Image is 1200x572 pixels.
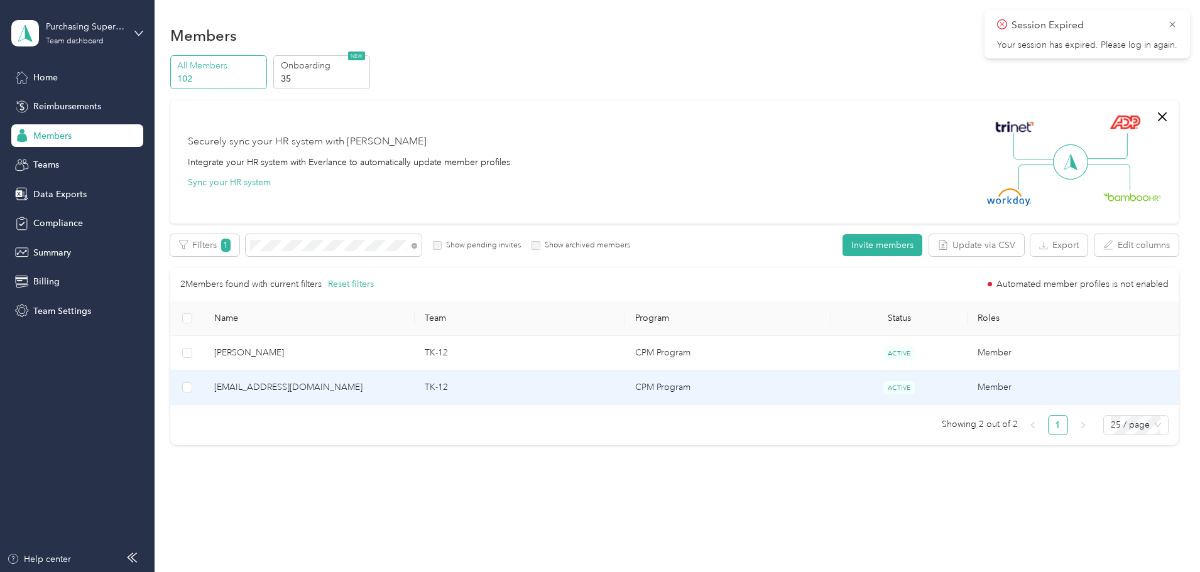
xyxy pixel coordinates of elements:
button: Update via CSV [929,234,1024,256]
button: right [1073,415,1093,435]
td: TK-12 [415,370,625,405]
th: Team [415,301,625,336]
span: Team Settings [33,305,91,318]
li: Previous Page [1023,415,1043,435]
span: Data Exports [33,188,87,201]
th: Program [625,301,831,336]
button: Edit columns [1094,234,1179,256]
td: cdugbarteysmith@beaumontusd.k12.ca.us [204,370,415,405]
p: Session Expired [1012,18,1159,33]
img: Trinet [993,118,1037,136]
span: left [1029,421,1037,429]
th: Roles [968,301,1178,336]
span: Home [33,71,58,84]
label: Show archived members [540,240,630,251]
span: Billing [33,275,60,288]
div: Purchasing Supervisor [46,20,124,33]
p: Your session has expired. Please log in again. [997,40,1177,51]
span: NEW [348,51,365,60]
div: Securely sync your HR system with [PERSON_NAME] [188,134,427,149]
img: BambooHR [1103,192,1161,201]
th: Name [204,301,415,336]
td: Member [968,370,1178,405]
span: right [1079,421,1087,429]
button: Export [1030,234,1088,256]
span: Summary [33,246,71,259]
p: Onboarding [281,59,366,72]
p: 35 [281,72,366,85]
button: Reset filters [328,278,374,291]
span: Automated member profiles is not enabled [996,280,1169,289]
th: Status [831,301,968,336]
span: Showing 2 out of 2 [942,415,1018,434]
label: Show pending invites [442,240,521,251]
button: Filters1 [170,234,239,256]
div: Integrate your HR system with Everlance to automatically update member profiles. [188,156,513,169]
button: Invite members [843,234,922,256]
h1: Members [170,29,237,42]
td: Emily Smith [204,336,415,370]
img: ADP [1110,115,1140,129]
span: ACTIVE [883,347,915,360]
div: Page Size [1103,415,1169,435]
td: Member [968,336,1178,370]
img: Line Left Down [1018,164,1062,190]
span: Reimbursements [33,100,101,113]
li: Next Page [1073,415,1093,435]
span: [PERSON_NAME] [214,346,405,360]
span: ACTIVE [883,381,915,394]
div: Team dashboard [46,38,104,45]
p: 102 [177,72,263,85]
a: 1 [1049,416,1067,434]
span: 1 [221,239,231,252]
img: Workday [987,188,1031,206]
img: Line Right Down [1086,164,1130,191]
span: Compliance [33,217,83,230]
button: Sync your HR system [188,176,271,189]
td: CPM Program [625,370,831,405]
img: Line Left Up [1013,133,1057,160]
td: CPM Program [625,336,831,370]
span: Name [214,313,405,323]
iframe: Everlance-gr Chat Button Frame [1130,502,1200,572]
span: Members [33,129,72,143]
p: All Members [177,59,263,72]
span: 25 / page [1111,416,1161,434]
button: left [1023,415,1043,435]
button: Help center [7,553,71,566]
span: Teams [33,158,59,171]
img: Line Right Up [1084,133,1128,159]
span: [EMAIL_ADDRESS][DOMAIN_NAME] [214,380,405,394]
td: TK-12 [415,336,625,370]
li: 1 [1048,415,1068,435]
p: 2 Members found with current filters [180,278,322,291]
